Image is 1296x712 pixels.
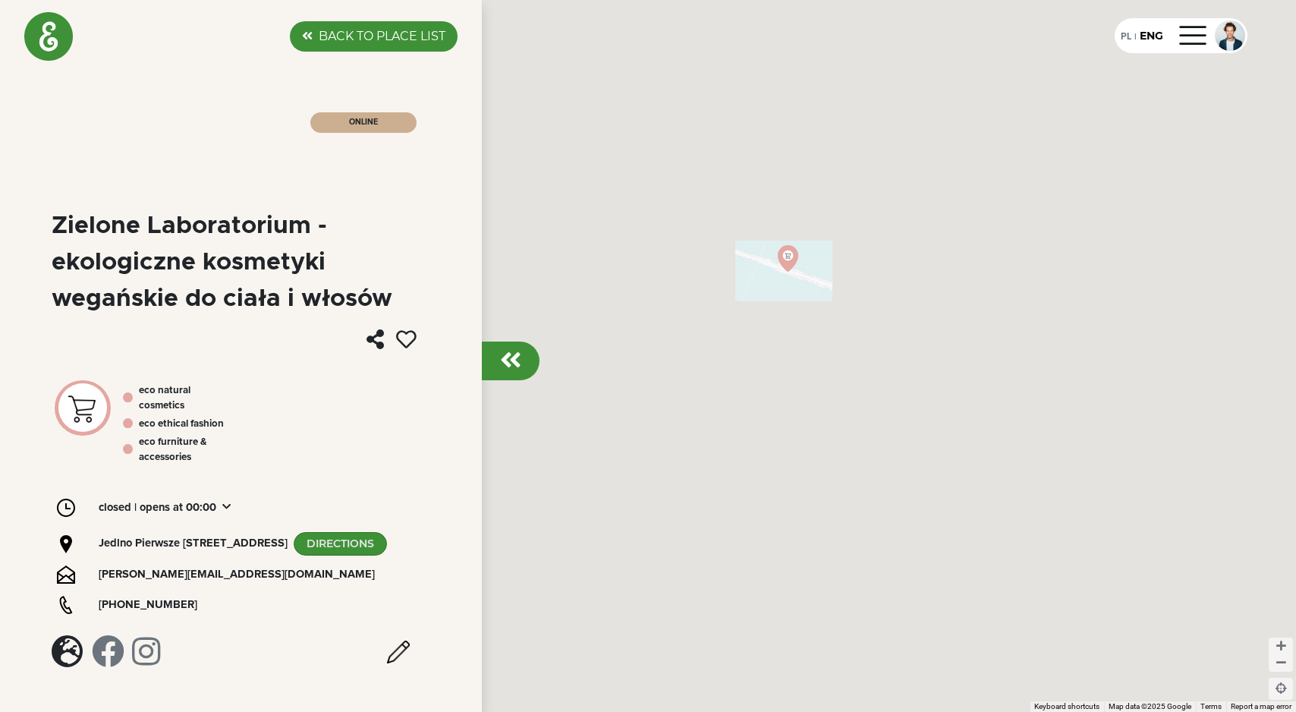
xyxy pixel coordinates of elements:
button: Keyboard shortcuts [1034,701,1099,712]
img: 60f12d05af066959d3b70d27 [58,385,107,431]
span: Jedlno Pierwsze [STREET_ADDRESS] [99,537,288,549]
img: icon-email.svg [57,566,75,584]
div: Zielone Laboratorium - ekologiczne kosmetyki wegańskie do ciała i włosów [52,214,392,311]
span: Map data ©2025 Google [1109,702,1191,710]
img: icon-phone.svg [57,596,75,614]
div: ECO FURNITURE & ACCESSORIES [139,435,225,465]
a: Terms (opens in new tab) [1200,702,1222,710]
label: BACK TO PLACE LIST [319,27,445,46]
span: closed [99,499,131,516]
div: PL [1121,27,1131,44]
div: | [1131,30,1140,44]
a: DIRECTIONS [294,532,387,556]
img: edit.png [387,641,410,663]
img: icon-clock.svg [57,499,75,517]
div: ECO NATURAL COSMETICS [139,383,225,414]
span: | Opens at [134,499,183,516]
img: icon-location.svg [57,535,75,553]
a: [PERSON_NAME][EMAIL_ADDRESS][DOMAIN_NAME] [99,566,375,583]
img: logo_e.png [24,12,73,61]
div: ENG [1140,28,1163,44]
a: [PHONE_NUMBER] [99,597,197,613]
span: ONLINE [349,118,378,126]
div: ECO ETHICAL FASHION [139,417,224,432]
a: Report a map error [1231,702,1291,710]
span: 00:00 [186,499,216,516]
